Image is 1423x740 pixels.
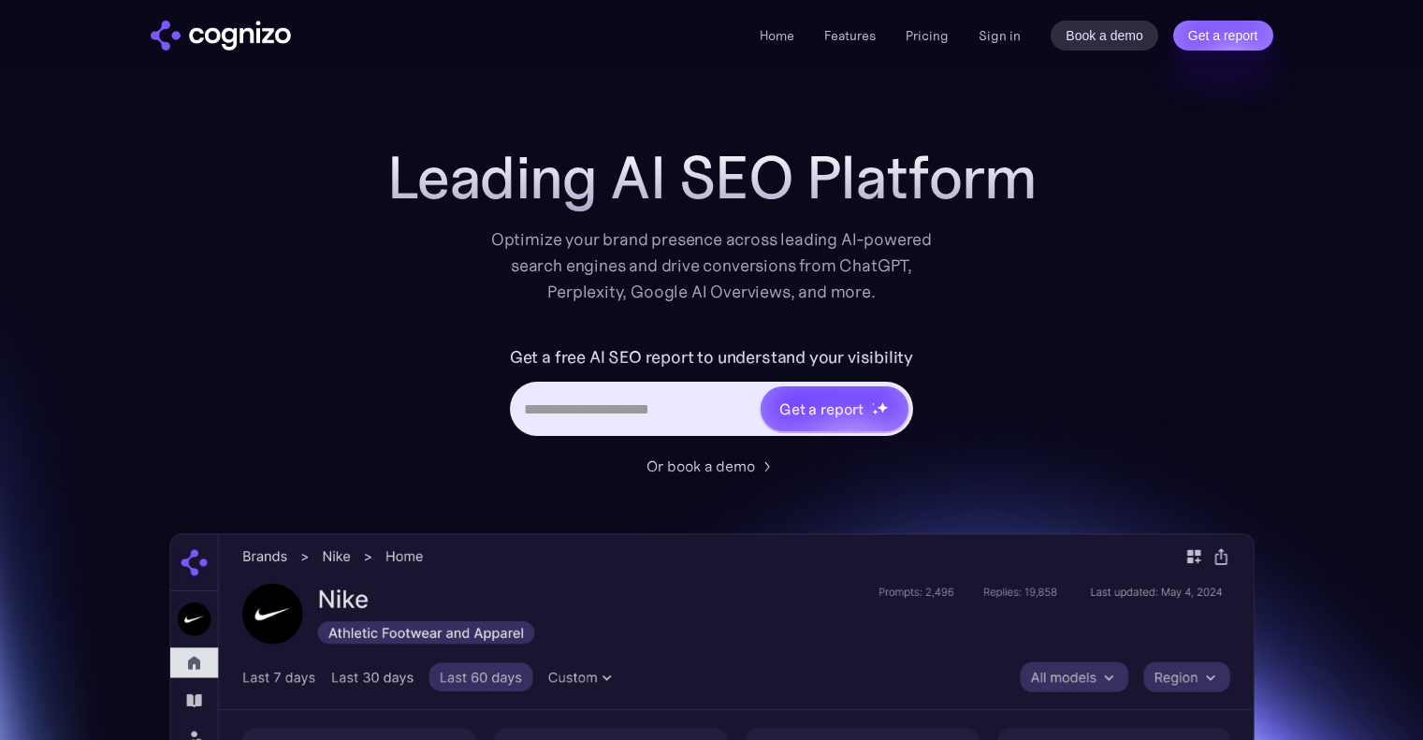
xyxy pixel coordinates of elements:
[759,385,910,433] a: Get a reportstarstarstar
[151,21,291,51] img: cognizo logo
[510,342,913,445] form: Hero URL Input Form
[979,24,1021,47] a: Sign in
[646,455,777,477] a: Or book a demo
[387,144,1037,211] h1: Leading AI SEO Platform
[824,27,876,44] a: Features
[482,226,942,305] div: Optimize your brand presence across leading AI-powered search engines and drive conversions from ...
[510,342,913,372] label: Get a free AI SEO report to understand your visibility
[1173,21,1273,51] a: Get a report
[151,21,291,51] a: home
[779,398,864,420] div: Get a report
[872,402,875,405] img: star
[760,27,794,44] a: Home
[646,455,755,477] div: Or book a demo
[906,27,949,44] a: Pricing
[1051,21,1158,51] a: Book a demo
[877,401,889,414] img: star
[872,409,878,415] img: star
